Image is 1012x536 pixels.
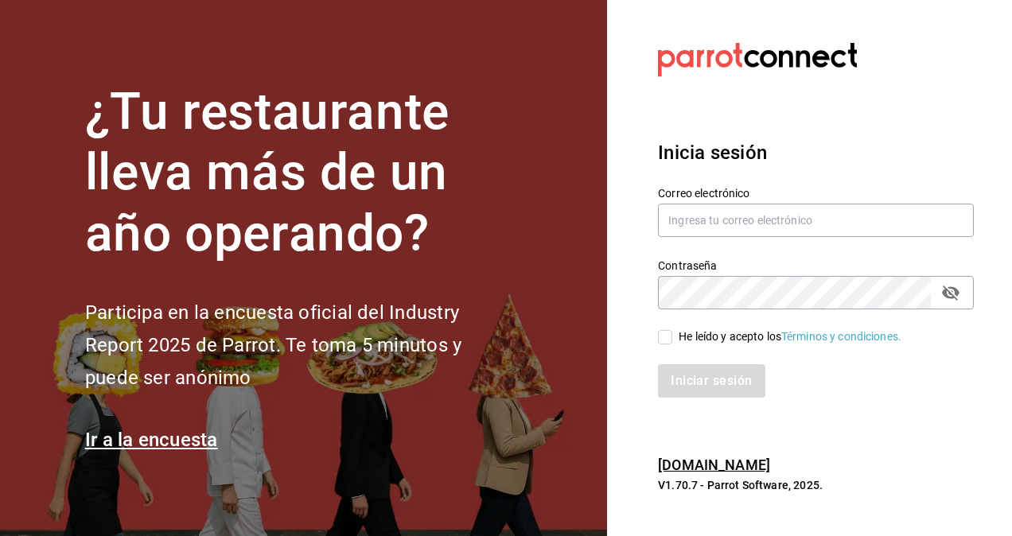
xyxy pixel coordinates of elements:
[679,328,901,345] div: He leído y acepto los
[658,456,770,473] a: [DOMAIN_NAME]
[658,138,974,167] h3: Inicia sesión
[85,297,515,394] h2: Participa en la encuesta oficial del Industry Report 2025 de Parrot. Te toma 5 minutos y puede se...
[781,330,901,343] a: Términos y condiciones.
[658,187,974,198] label: Correo electrónico
[85,429,218,451] a: Ir a la encuesta
[658,204,974,237] input: Ingresa tu correo electrónico
[658,477,974,493] p: V1.70.7 - Parrot Software, 2025.
[658,259,974,270] label: Contraseña
[937,279,964,306] button: passwordField
[85,82,515,265] h1: ¿Tu restaurante lleva más de un año operando?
